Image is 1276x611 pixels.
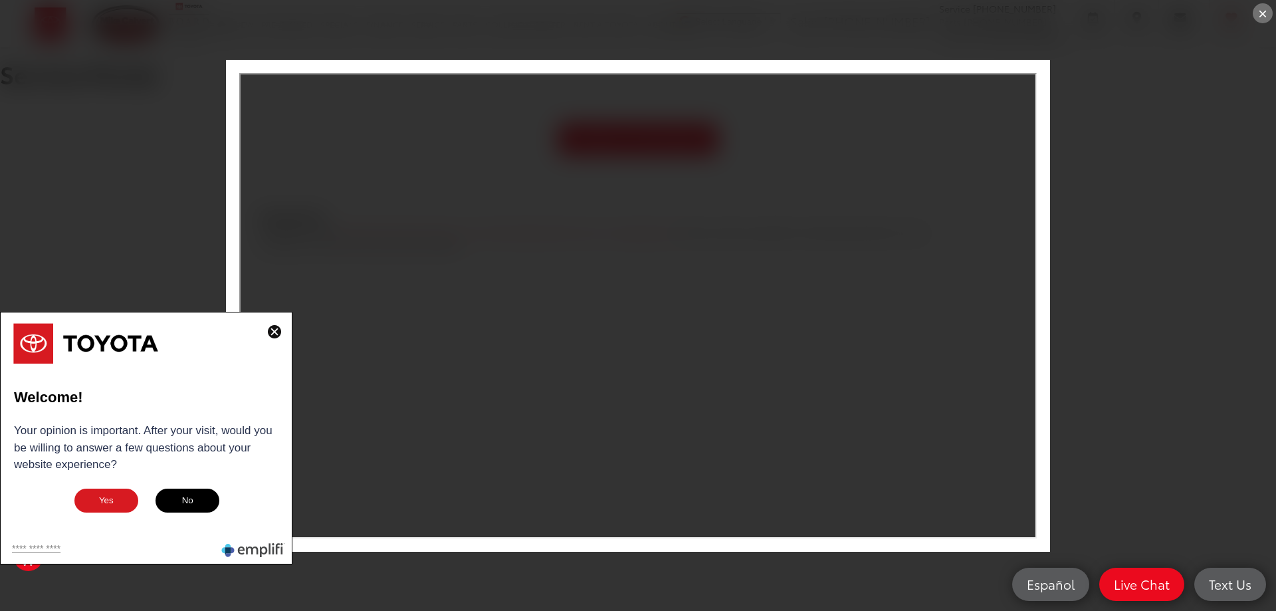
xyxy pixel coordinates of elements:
a: Live Chat [1099,568,1184,601]
span: Text Us [1202,576,1258,592]
a: Español [1012,568,1089,601]
div: × [1253,3,1273,23]
a: Text Us [1194,568,1266,601]
span: Live Chat [1107,576,1176,592]
span: Español [1020,576,1081,592]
